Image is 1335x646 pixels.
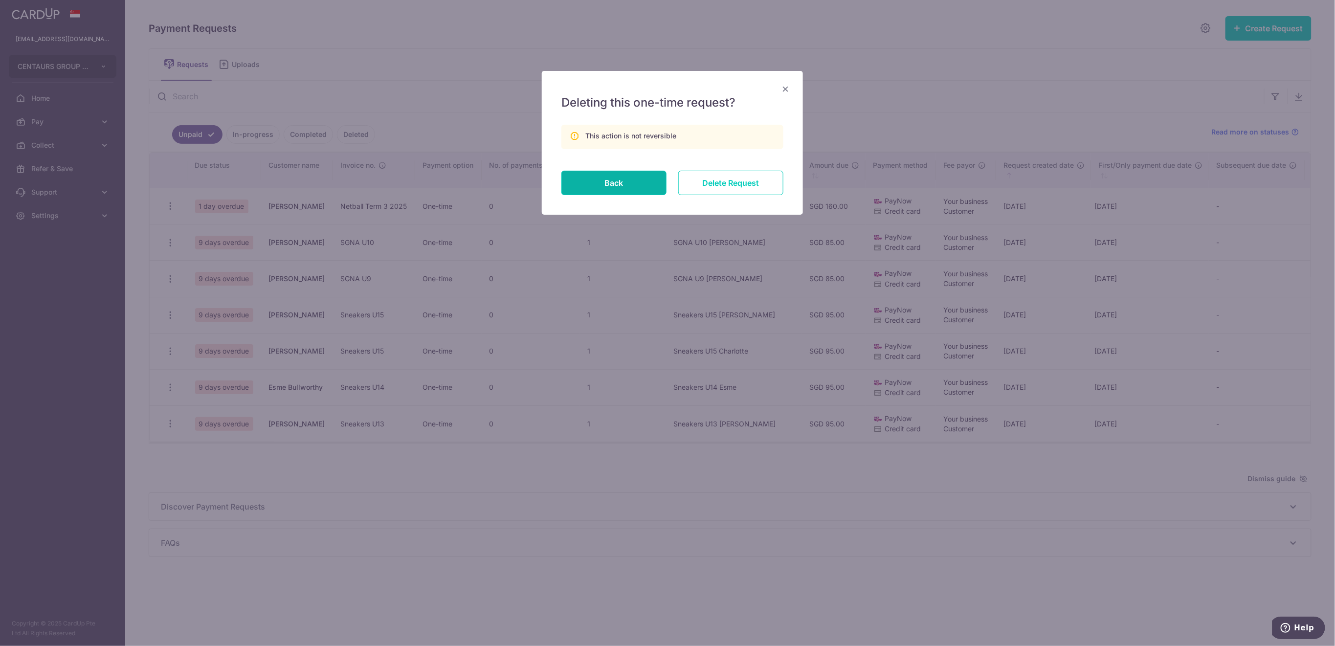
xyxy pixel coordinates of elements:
[22,7,42,16] span: Help
[779,83,791,94] button: Close
[781,81,789,95] span: ×
[561,95,783,110] h5: Deleting this one-time request?
[1272,617,1325,641] iframe: Opens a widget where you can find more information
[561,171,667,195] button: Back
[678,171,783,195] input: Delete Request
[585,131,676,141] div: This action is not reversible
